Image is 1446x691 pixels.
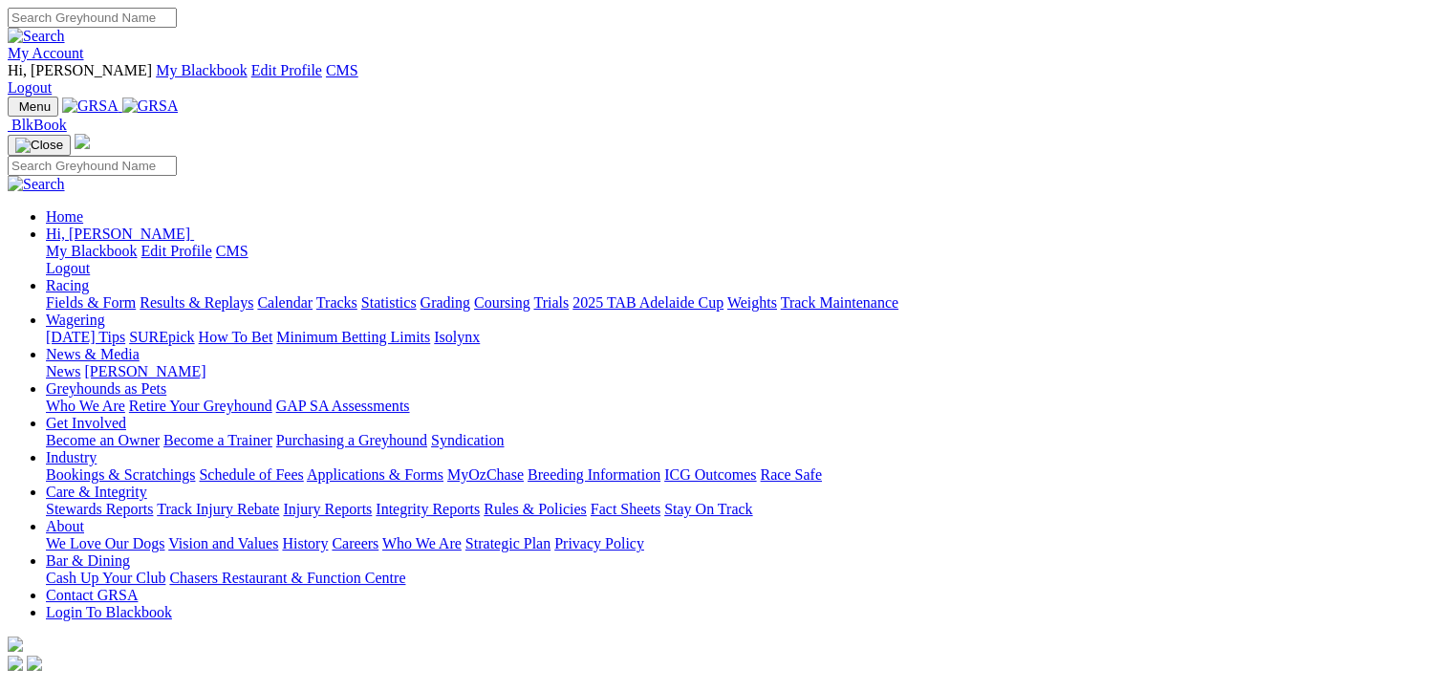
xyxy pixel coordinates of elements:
[46,587,138,603] a: Contact GRSA
[46,243,138,259] a: My Blackbook
[169,570,405,586] a: Chasers Restaurant & Function Centre
[216,243,248,259] a: CMS
[727,294,777,311] a: Weights
[326,62,358,78] a: CMS
[257,294,313,311] a: Calendar
[572,294,723,311] a: 2025 TAB Adelaide Cup
[307,466,443,483] a: Applications & Forms
[46,346,140,362] a: News & Media
[122,97,179,115] img: GRSA
[15,138,63,153] img: Close
[11,117,67,133] span: BlkBook
[8,45,84,61] a: My Account
[46,552,130,569] a: Bar & Dining
[528,466,660,483] a: Breeding Information
[46,363,1438,380] div: News & Media
[46,415,126,431] a: Get Involved
[140,294,253,311] a: Results & Replays
[46,518,84,534] a: About
[46,432,160,448] a: Become an Owner
[46,501,1438,518] div: Care & Integrity
[129,398,272,414] a: Retire Your Greyhound
[62,97,119,115] img: GRSA
[46,312,105,328] a: Wagering
[46,260,90,276] a: Logout
[434,329,480,345] a: Isolynx
[46,208,83,225] a: Home
[46,466,195,483] a: Bookings & Scratchings
[465,535,550,551] a: Strategic Plan
[8,176,65,193] img: Search
[46,380,166,397] a: Greyhounds as Pets
[8,637,23,652] img: logo-grsa-white.png
[8,8,177,28] input: Search
[447,466,524,483] a: MyOzChase
[8,28,65,45] img: Search
[46,398,1438,415] div: Greyhounds as Pets
[251,62,322,78] a: Edit Profile
[199,329,273,345] a: How To Bet
[591,501,660,517] a: Fact Sheets
[283,501,372,517] a: Injury Reports
[8,135,71,156] button: Toggle navigation
[46,294,136,311] a: Fields & Form
[46,484,147,500] a: Care & Integrity
[46,449,97,465] a: Industry
[46,604,172,620] a: Login To Blackbook
[276,398,410,414] a: GAP SA Assessments
[46,329,125,345] a: [DATE] Tips
[421,294,470,311] a: Grading
[46,294,1438,312] div: Racing
[46,226,194,242] a: Hi, [PERSON_NAME]
[8,656,23,671] img: facebook.svg
[276,329,430,345] a: Minimum Betting Limits
[382,535,462,551] a: Who We Are
[484,501,587,517] a: Rules & Policies
[664,501,752,517] a: Stay On Track
[8,117,67,133] a: BlkBook
[376,501,480,517] a: Integrity Reports
[46,501,153,517] a: Stewards Reports
[46,570,1438,587] div: Bar & Dining
[19,99,51,114] span: Menu
[554,535,644,551] a: Privacy Policy
[664,466,756,483] a: ICG Outcomes
[316,294,357,311] a: Tracks
[8,97,58,117] button: Toggle navigation
[760,466,821,483] a: Race Safe
[75,134,90,149] img: logo-grsa-white.png
[8,79,52,96] a: Logout
[46,570,165,586] a: Cash Up Your Club
[332,535,378,551] a: Careers
[46,277,89,293] a: Racing
[46,363,80,379] a: News
[46,432,1438,449] div: Get Involved
[27,656,42,671] img: twitter.svg
[199,466,303,483] a: Schedule of Fees
[84,363,205,379] a: [PERSON_NAME]
[276,432,427,448] a: Purchasing a Greyhound
[156,62,248,78] a: My Blackbook
[46,226,190,242] span: Hi, [PERSON_NAME]
[8,156,177,176] input: Search
[141,243,212,259] a: Edit Profile
[46,466,1438,484] div: Industry
[157,501,279,517] a: Track Injury Rebate
[46,329,1438,346] div: Wagering
[781,294,898,311] a: Track Maintenance
[8,62,1438,97] div: My Account
[46,398,125,414] a: Who We Are
[282,535,328,551] a: History
[163,432,272,448] a: Become a Trainer
[129,329,194,345] a: SUREpick
[46,535,164,551] a: We Love Our Dogs
[533,294,569,311] a: Trials
[168,535,278,551] a: Vision and Values
[474,294,530,311] a: Coursing
[8,62,152,78] span: Hi, [PERSON_NAME]
[46,535,1438,552] div: About
[431,432,504,448] a: Syndication
[46,243,1438,277] div: Hi, [PERSON_NAME]
[361,294,417,311] a: Statistics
